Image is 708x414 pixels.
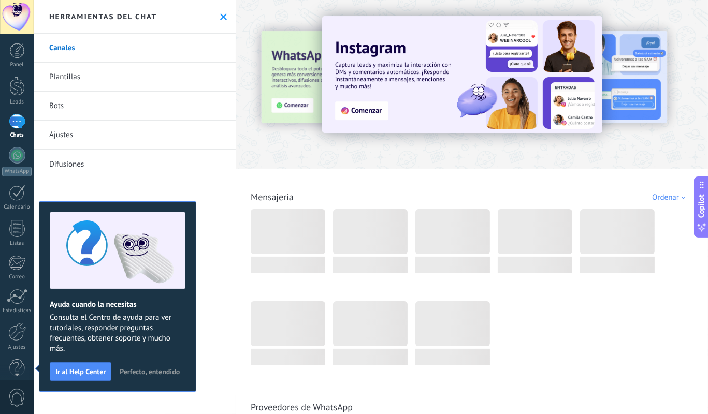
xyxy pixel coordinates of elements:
div: Estadísticas [2,307,32,314]
span: Consulta el Centro de ayuda para ver tutoriales, responder preguntas frecuentes, obtener soporte ... [50,313,185,354]
div: Calendario [2,204,32,211]
div: Ajustes [2,344,32,351]
a: Canales [34,34,236,63]
span: Ir al Help Center [55,368,106,375]
img: Slide 1 [322,16,602,133]
div: Correo [2,274,32,280]
a: Difusiones [34,150,236,179]
div: Ordenar [652,193,689,202]
h2: Herramientas del chat [49,12,157,21]
a: Bots [34,92,236,121]
div: WhatsApp [2,167,32,176]
span: Perfecto, entendido [120,368,180,375]
a: Ajustes [34,121,236,150]
span: Copilot [697,195,707,218]
button: Perfecto, entendido [115,364,184,379]
div: Listas [2,240,32,247]
div: Chats [2,132,32,139]
h2: Ayuda cuando la necesitas [50,300,185,309]
div: Leads [2,99,32,106]
button: Ir al Help Center [50,362,111,381]
a: Proveedores de WhatsApp [251,401,353,413]
a: Plantillas [34,63,236,92]
div: Panel [2,62,32,68]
